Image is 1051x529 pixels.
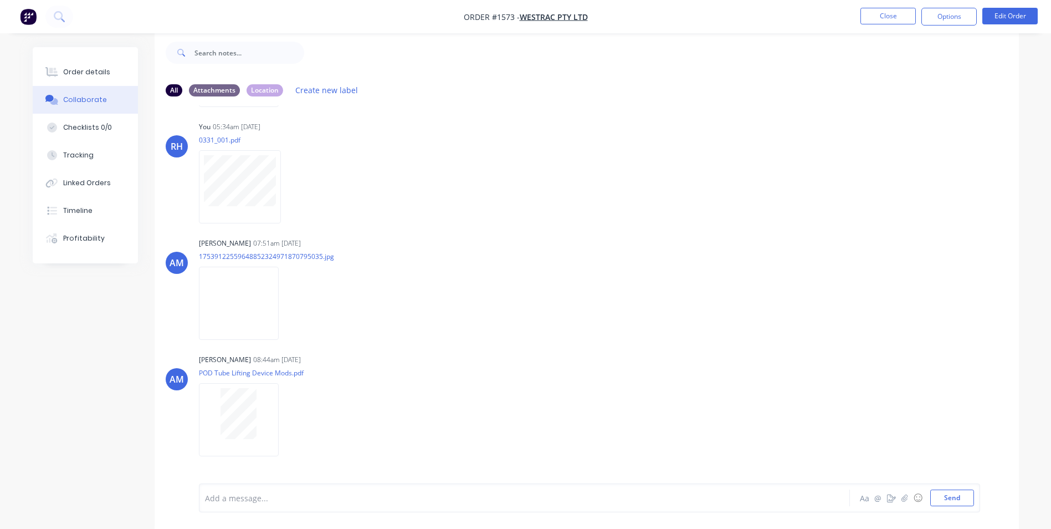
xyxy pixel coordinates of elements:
[464,12,520,22] span: Order #1573 -
[199,135,292,145] p: 0331_001.pdf
[290,83,364,98] button: Create new label
[930,490,974,506] button: Send
[199,238,251,248] div: [PERSON_NAME]
[170,256,184,269] div: AM
[63,178,111,188] div: Linked Orders
[33,169,138,197] button: Linked Orders
[199,252,334,261] p: 17539122559648852324971870795035.jpg
[921,8,977,26] button: Options
[33,58,138,86] button: Order details
[63,206,93,216] div: Timeline
[33,114,138,141] button: Checklists 0/0
[253,355,301,365] div: 08:44am [DATE]
[166,84,182,96] div: All
[858,491,871,505] button: Aa
[860,8,916,24] button: Close
[63,150,94,160] div: Tracking
[170,373,184,386] div: AM
[199,355,251,365] div: [PERSON_NAME]
[199,368,304,378] p: POD Tube Lifting Device Mods.pdf
[63,123,112,133] div: Checklists 0/0
[199,122,211,132] div: You
[33,197,138,225] button: Timeline
[213,122,260,132] div: 05:34am [DATE]
[20,8,37,25] img: Factory
[247,84,283,96] div: Location
[33,141,138,169] button: Tracking
[194,42,304,64] input: Search notes...
[189,84,240,96] div: Attachments
[253,238,301,248] div: 07:51am [DATE]
[63,95,107,105] div: Collaborate
[871,491,885,505] button: @
[33,86,138,114] button: Collaborate
[171,140,183,153] div: RH
[63,67,110,77] div: Order details
[33,225,138,252] button: Profitability
[520,12,588,22] a: WesTrac Pty Ltd
[982,8,1038,24] button: Edit Order
[911,491,925,505] button: ☺
[63,233,105,243] div: Profitability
